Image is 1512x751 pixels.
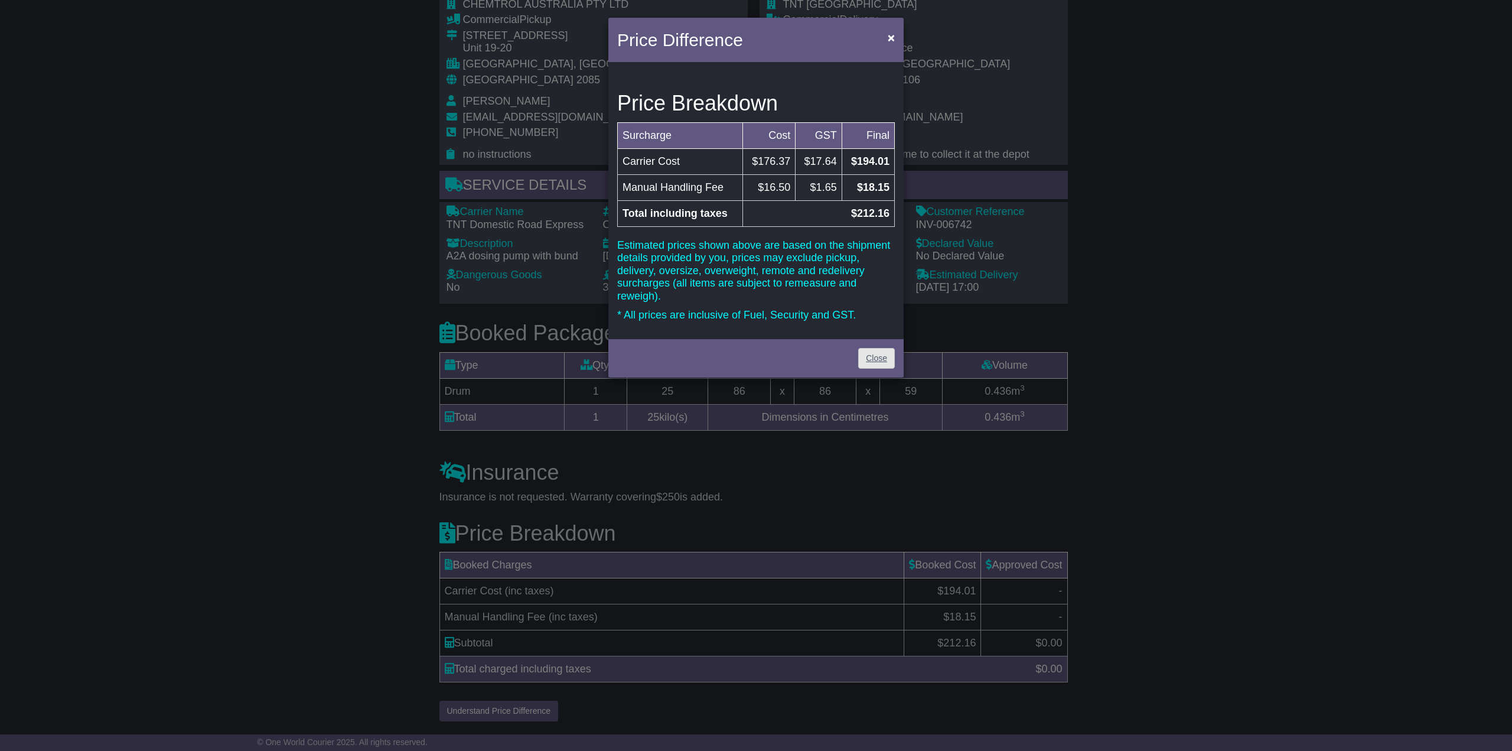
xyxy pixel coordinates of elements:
td: $212.16 [742,200,894,226]
button: Close [882,25,901,50]
td: $1.65 [796,174,842,200]
h4: Price Difference [617,27,743,53]
td: $194.01 [842,148,894,174]
td: Cost [742,122,795,148]
td: $18.15 [842,174,894,200]
td: Carrier Cost [618,148,743,174]
span: × [888,31,895,44]
h3: Price Breakdown [617,92,895,115]
td: Final [842,122,894,148]
td: $17.64 [796,148,842,174]
p: Estimated prices shown above are based on the shipment details provided by you, prices may exclud... [617,239,895,303]
td: Manual Handling Fee [618,174,743,200]
p: * All prices are inclusive of Fuel, Security and GST. [617,309,895,322]
td: Surcharge [618,122,743,148]
td: $176.37 [742,148,795,174]
td: Total including taxes [618,200,743,226]
a: Close [858,348,895,369]
td: GST [796,122,842,148]
td: $16.50 [742,174,795,200]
